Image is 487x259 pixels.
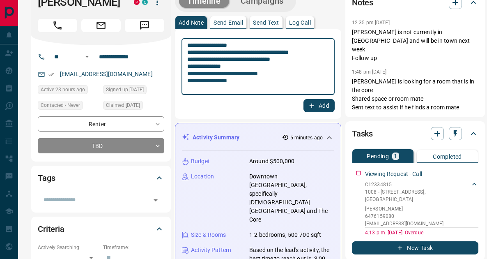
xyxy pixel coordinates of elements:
p: Downtown [GEOGRAPHIC_DATA], specifically [DEMOGRAPHIC_DATA][GEOGRAPHIC_DATA] and The Core [249,172,334,224]
div: TBD [38,138,164,153]
div: Tags [38,168,164,188]
p: Location [191,172,214,181]
p: Pending [367,153,389,159]
div: Criteria [38,219,164,239]
span: Claimed [DATE] [106,101,140,109]
p: [PERSON_NAME] is looking for a room that is in the core Shared space or room mate Sent text to as... [352,77,478,112]
div: Mon Jan 10 2022 [103,101,164,112]
p: Timeframe: [103,244,164,251]
a: [EMAIL_ADDRESS][DOMAIN_NAME] [60,71,153,77]
p: Completed [433,154,462,160]
p: C12334815 [365,181,470,188]
p: Around $500,000 [249,157,294,166]
span: Call [38,19,77,32]
div: C123348151008 - [STREET_ADDRESS],[GEOGRAPHIC_DATA] [365,179,478,205]
p: 4:13 p.m. [DATE] - Overdue [365,229,478,236]
button: Open [150,194,161,206]
p: 1 [394,153,397,159]
p: Activity Pattern [191,246,231,254]
p: Activity Summary [193,133,239,142]
p: [PERSON_NAME] is not currently in [GEOGRAPHIC_DATA] and will be in town next week Follow up [352,28,478,62]
p: Log Call [289,20,311,25]
h2: Tags [38,171,55,185]
div: Activity Summary5 minutes ago [182,130,334,145]
p: 1-2 bedrooms, 500-700 sqft [249,231,321,239]
span: Message [125,19,164,32]
p: Size & Rooms [191,231,226,239]
button: Add [303,99,335,112]
p: Send Email [214,20,243,25]
button: Open [82,52,92,62]
span: Email [81,19,121,32]
div: Thu Aug 14 2025 [38,85,99,97]
p: 1008 - [STREET_ADDRESS] , [GEOGRAPHIC_DATA] [365,188,470,203]
p: [EMAIL_ADDRESS][DOMAIN_NAME] [365,220,478,227]
h2: Criteria [38,222,64,236]
p: 12:35 pm [DATE] [352,20,390,25]
button: New Task [352,241,478,254]
h2: Tasks [352,127,373,140]
p: Budget [191,157,210,166]
div: Renter [38,116,164,132]
div: Tasks [352,124,478,143]
span: Contacted - Never [41,101,80,109]
p: Viewing Request - Call [365,170,422,178]
span: Signed up [DATE] [106,86,144,94]
p: Actively Searching: [38,244,99,251]
div: Mon Jan 10 2022 [103,85,164,97]
p: 1:48 pm [DATE] [352,69,387,75]
span: Active 23 hours ago [41,86,85,94]
svg: Email Verified [48,72,54,77]
p: 6476159080 [365,213,478,220]
p: Add Note [179,20,204,25]
p: [PERSON_NAME] [365,205,478,213]
p: 5 minutes ago [290,134,323,141]
p: Send Text [253,20,279,25]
